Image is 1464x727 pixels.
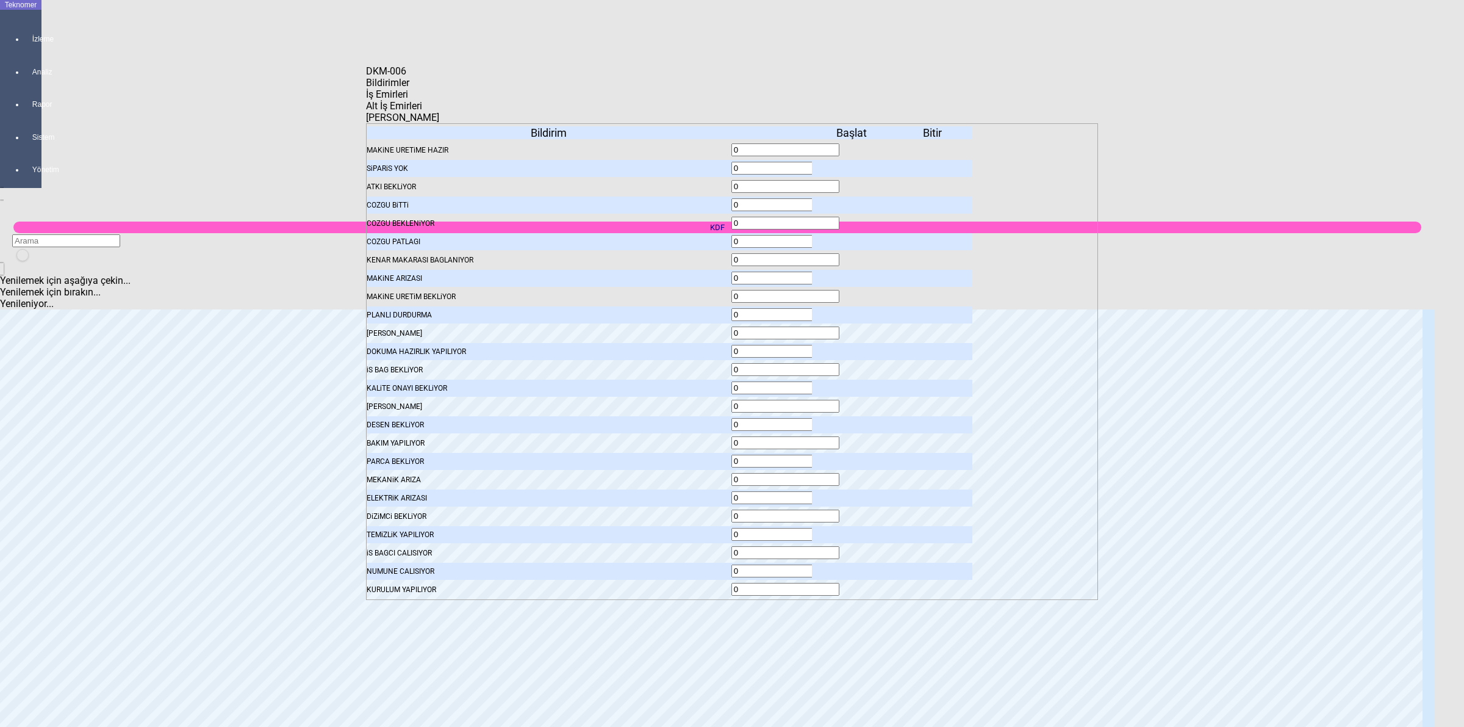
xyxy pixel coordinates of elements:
[731,528,839,541] input: With Spin And Buttons
[367,380,731,397] div: KALiTE ONAYI BEKLiYOR
[731,418,839,431] input: With Spin And Buttons
[367,142,731,159] div: MAKiNE URETiME HAZIR
[731,565,839,577] input: With Spin And Buttons
[731,235,839,248] input: With Spin And Buttons
[731,198,839,211] input: With Spin And Buttons
[731,290,839,303] input: With Spin And Buttons
[731,546,839,559] input: With Spin And Buttons
[367,526,731,543] div: TEMiZLiK YAPILIYOR
[367,197,731,214] div: COZGU BiTTi
[367,126,731,139] div: Bildirim
[367,270,731,287] div: MAKiNE ARIZASI
[366,100,422,112] span: Alt İş Emirleri
[731,345,839,358] input: With Spin And Buttons
[367,416,731,433] div: DESEN BEKLiYOR
[731,583,839,596] input: With Spin And Buttons
[367,288,731,305] div: MAKiNE URETiM BEKLiYOR
[367,398,731,415] div: [PERSON_NAME]
[731,455,839,468] input: With Spin And Buttons
[367,508,731,525] div: DiZiMCi BEKLiYOR
[731,510,839,523] input: With Spin And Buttons
[366,77,409,89] span: Bildirimler
[731,180,839,193] input: With Spin And Buttons
[731,363,839,376] input: With Spin And Buttons
[731,253,839,266] input: With Spin And Buttons
[367,233,731,250] div: COZGU PATLAGI
[367,471,731,488] div: MEKANiK ARIZA
[812,126,892,139] div: Başlat
[367,325,731,342] div: [PERSON_NAME]
[892,126,972,139] div: Bitir
[731,308,839,321] input: With Spin And Buttons
[731,400,839,413] input: With Spin And Buttons
[731,327,839,339] input: With Spin And Buttons
[367,544,731,562] div: iS BAGCI CALISIYOR
[367,251,731,269] div: KENAR MAKARASI BAGLANIYOR
[367,453,731,470] div: PARCA BEKLiYOR
[367,490,731,507] div: ELEKTRiK ARIZASI
[366,112,439,123] span: [PERSON_NAME]
[367,215,731,232] div: COZGU BEKLENiYOR
[366,89,408,100] span: İş Emirleri
[367,160,731,177] div: SiPARiS YOK
[731,382,839,394] input: With Spin And Buttons
[367,343,731,360] div: DOKUMA HAZIRLIK YAPILIYOR
[366,123,1098,600] dxi-item: Bildirimler
[731,143,839,156] input: With Spin And Buttons
[731,436,839,449] input: With Spin And Buttons
[731,162,839,175] input: With Spin And Buttons
[731,491,839,504] input: With Spin And Buttons
[731,272,839,284] input: With Spin And Buttons
[731,217,839,230] input: With Spin And Buttons
[367,178,731,195] div: ATKI BEKLiYOR
[367,306,731,324] div: PLANLI DURDURMA
[367,361,731,378] div: iS BAG BEKLiYOR
[367,581,731,598] div: KURULUM YAPILIYOR
[366,65,412,77] div: DKM-006
[367,563,731,580] div: NUMUNE CALISIYOR
[731,473,839,486] input: With Spin And Buttons
[367,435,731,452] div: BAKIM YAPILIYOR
